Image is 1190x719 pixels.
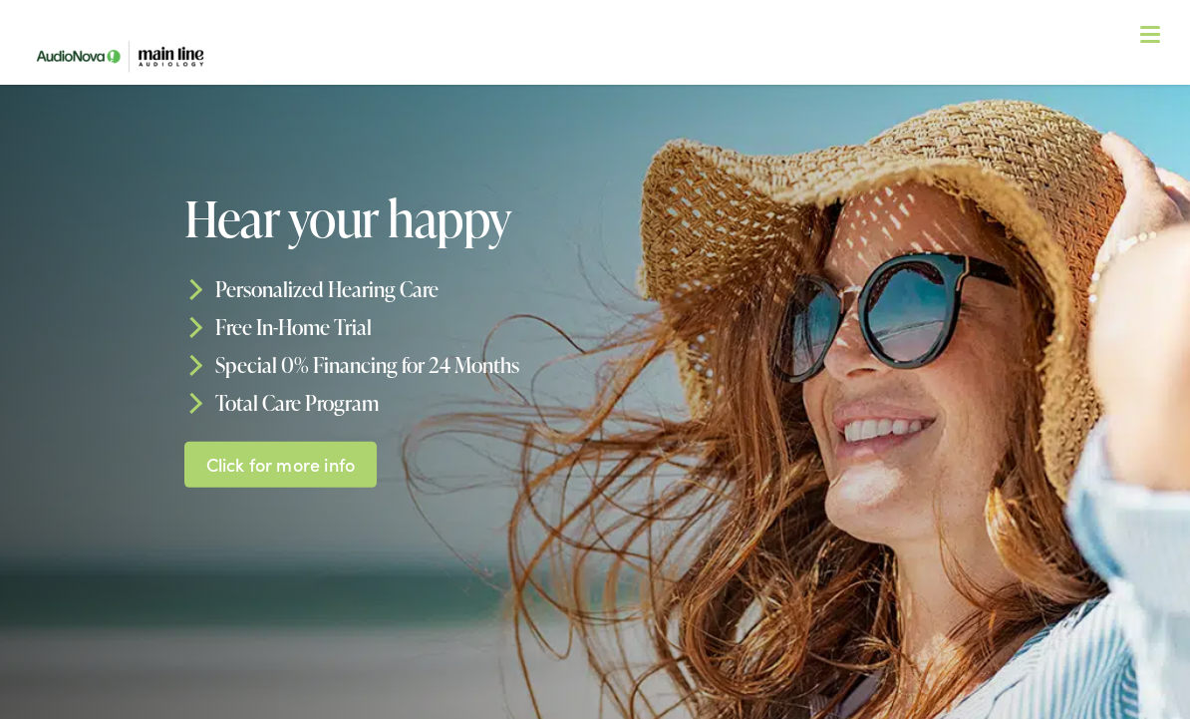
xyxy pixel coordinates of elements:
a: Click for more info [184,441,377,488]
li: Personalized Hearing Care [184,270,779,308]
li: Total Care Program [184,383,779,421]
li: Free In-Home Trial [184,308,779,346]
h1: Hear your happy [184,190,779,245]
a: What We Offer [39,80,1166,142]
li: Special 0% Financing for 24 Months [184,346,779,384]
